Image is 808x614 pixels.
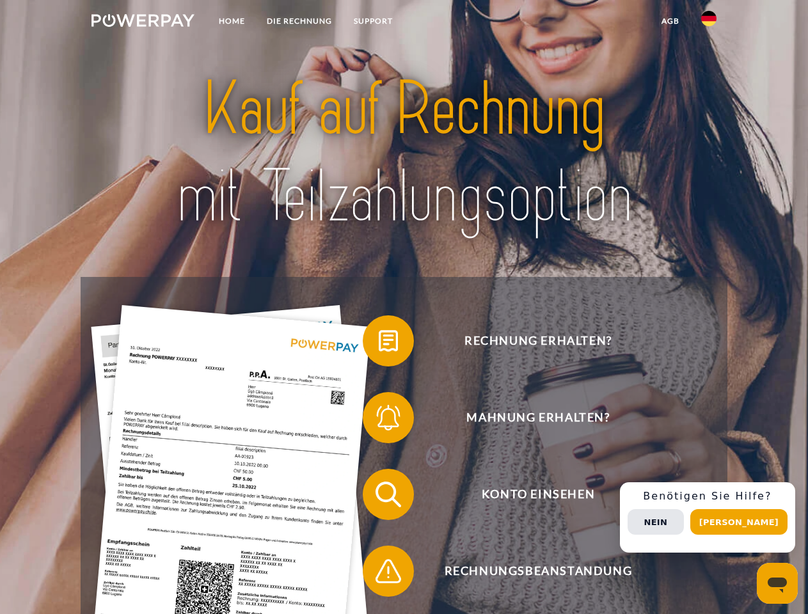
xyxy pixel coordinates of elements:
iframe: Schaltfläche zum Öffnen des Messaging-Fensters [757,563,798,604]
a: SUPPORT [343,10,404,33]
div: Schnellhilfe [620,482,795,553]
span: Mahnung erhalten? [381,392,695,443]
button: Rechnung erhalten? [363,315,695,366]
h3: Benötigen Sie Hilfe? [628,490,788,503]
img: qb_bell.svg [372,402,404,434]
img: qb_bill.svg [372,325,404,357]
a: Home [208,10,256,33]
img: qb_warning.svg [372,555,404,587]
span: Rechnung erhalten? [381,315,695,366]
img: title-powerpay_de.svg [122,61,686,245]
button: Nein [628,509,684,535]
span: Rechnungsbeanstandung [381,546,695,597]
button: Mahnung erhalten? [363,392,695,443]
a: agb [651,10,690,33]
button: Rechnungsbeanstandung [363,546,695,597]
button: Konto einsehen [363,469,695,520]
img: de [701,11,717,26]
img: logo-powerpay-white.svg [91,14,194,27]
button: [PERSON_NAME] [690,509,788,535]
span: Konto einsehen [381,469,695,520]
img: qb_search.svg [372,478,404,510]
a: DIE RECHNUNG [256,10,343,33]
